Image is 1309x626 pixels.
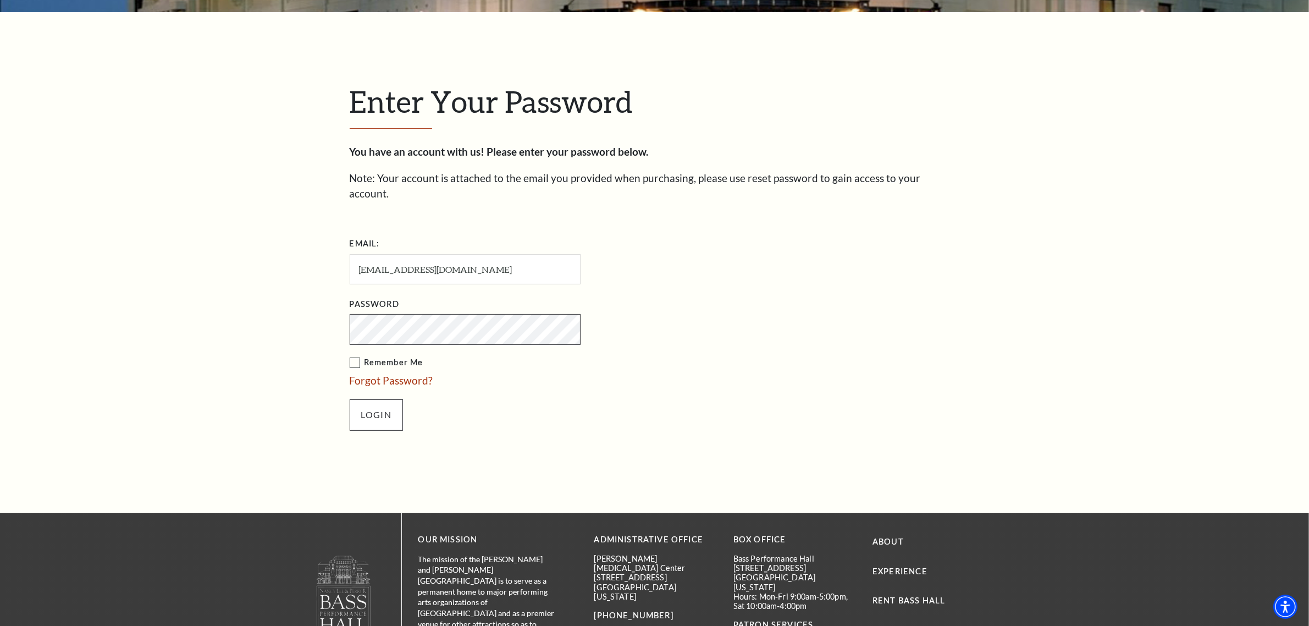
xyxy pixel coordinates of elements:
label: Password [350,298,399,311]
a: Rent Bass Hall [872,596,945,605]
p: [GEOGRAPHIC_DATA][US_STATE] [594,583,717,602]
label: Email: [350,237,380,251]
label: Remember Me [350,356,691,370]
a: Forgot Password? [350,374,433,387]
input: Required [350,254,581,284]
span: Enter Your Password [350,84,633,119]
p: [PERSON_NAME][MEDICAL_DATA] Center [594,554,717,573]
p: Bass Performance Hall [733,554,856,563]
strong: Please enter your password below. [487,145,649,158]
p: BOX OFFICE [733,533,856,547]
strong: You have an account with us! [350,145,485,158]
input: Submit button [350,399,403,430]
a: Experience [872,567,927,576]
p: [STREET_ADDRESS] [733,563,856,573]
p: Note: Your account is attached to the email you provided when purchasing, please use reset passwo... [350,171,960,202]
p: [PHONE_NUMBER] [594,609,717,623]
p: OUR MISSION [418,533,556,547]
p: Hours: Mon-Fri 9:00am-5:00pm, Sat 10:00am-4:00pm [733,592,856,611]
p: Administrative Office [594,533,717,547]
a: About [872,537,904,546]
p: [STREET_ADDRESS] [594,573,717,582]
p: [GEOGRAPHIC_DATA][US_STATE] [733,573,856,592]
div: Accessibility Menu [1273,595,1297,619]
